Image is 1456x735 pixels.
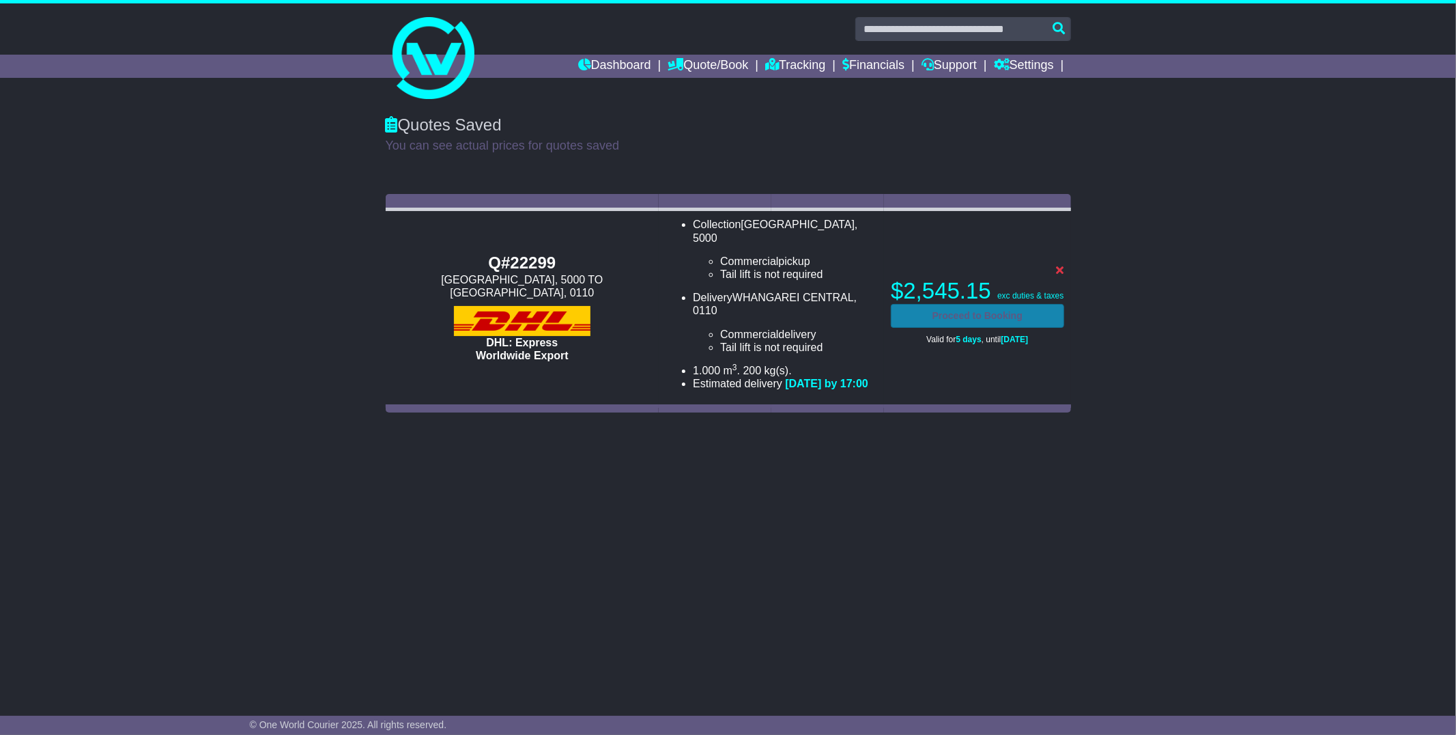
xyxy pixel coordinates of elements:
span: 200 [743,365,762,376]
span: © One World Courier 2025. All rights reserved. [250,719,447,730]
span: , 5000 [693,219,857,243]
a: Settings [994,55,1054,78]
span: [GEOGRAPHIC_DATA] [741,219,855,230]
span: 1.000 [693,365,720,376]
a: Dashboard [578,55,651,78]
a: Quote/Book [668,55,748,78]
li: Delivery [693,291,877,354]
span: Commercial [720,329,778,340]
li: Collection [693,218,877,281]
span: WHANGAREI CENTRAL [732,292,854,303]
a: Support [922,55,977,78]
span: exc duties & taxes [997,291,1064,301]
li: Tail lift is not required [720,341,877,354]
sup: 3 [732,363,737,372]
span: DHL: Express Worldwide Export [476,337,569,361]
span: [DATE] [1001,335,1029,344]
span: 2,545.15 [903,278,990,303]
span: 5 days [956,335,981,344]
span: kg(s). [765,365,792,376]
li: Estimated delivery [693,377,877,390]
div: Quotes Saved [386,115,1071,135]
li: delivery [720,328,877,341]
span: [DATE] by 17:00 [785,378,868,389]
div: Q#22299 [392,253,653,273]
span: m . [724,365,740,376]
span: Commercial [720,255,778,267]
a: Financials [842,55,904,78]
li: pickup [720,255,877,268]
p: Valid for , until [891,335,1064,344]
img: DHL: Express Worldwide Export [454,306,590,336]
li: Tail lift is not required [720,268,877,281]
div: [GEOGRAPHIC_DATA], 5000 TO [GEOGRAPHIC_DATA], 0110 [392,273,653,299]
span: $ [891,278,991,303]
a: Tracking [765,55,825,78]
span: , 0110 [693,292,857,316]
p: You can see actual prices for quotes saved [386,139,1071,154]
a: Proceed to Booking [891,304,1064,328]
